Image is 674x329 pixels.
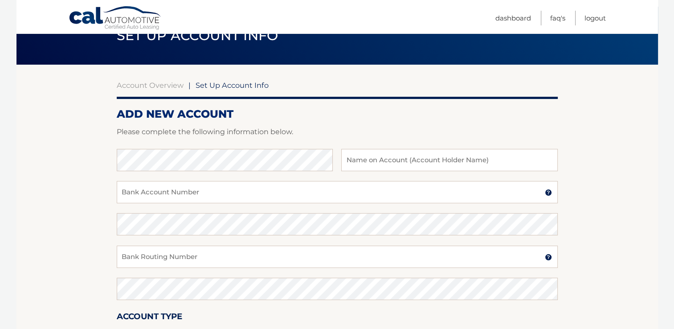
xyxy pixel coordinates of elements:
a: Logout [584,11,606,25]
label: Account Type [117,310,182,326]
span: Set Up Account Info [196,81,269,90]
input: Name on Account (Account Holder Name) [341,149,557,171]
p: Please complete the following information below. [117,126,558,138]
img: tooltip.svg [545,254,552,261]
span: Set Up Account Info [117,27,278,44]
img: tooltip.svg [545,189,552,196]
input: Bank Account Number [117,181,558,203]
a: Account Overview [117,81,184,90]
a: Dashboard [495,11,531,25]
span: | [188,81,191,90]
input: Bank Routing Number [117,246,558,268]
a: Cal Automotive [69,6,162,32]
a: FAQ's [550,11,565,25]
h2: ADD NEW ACCOUNT [117,107,558,121]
